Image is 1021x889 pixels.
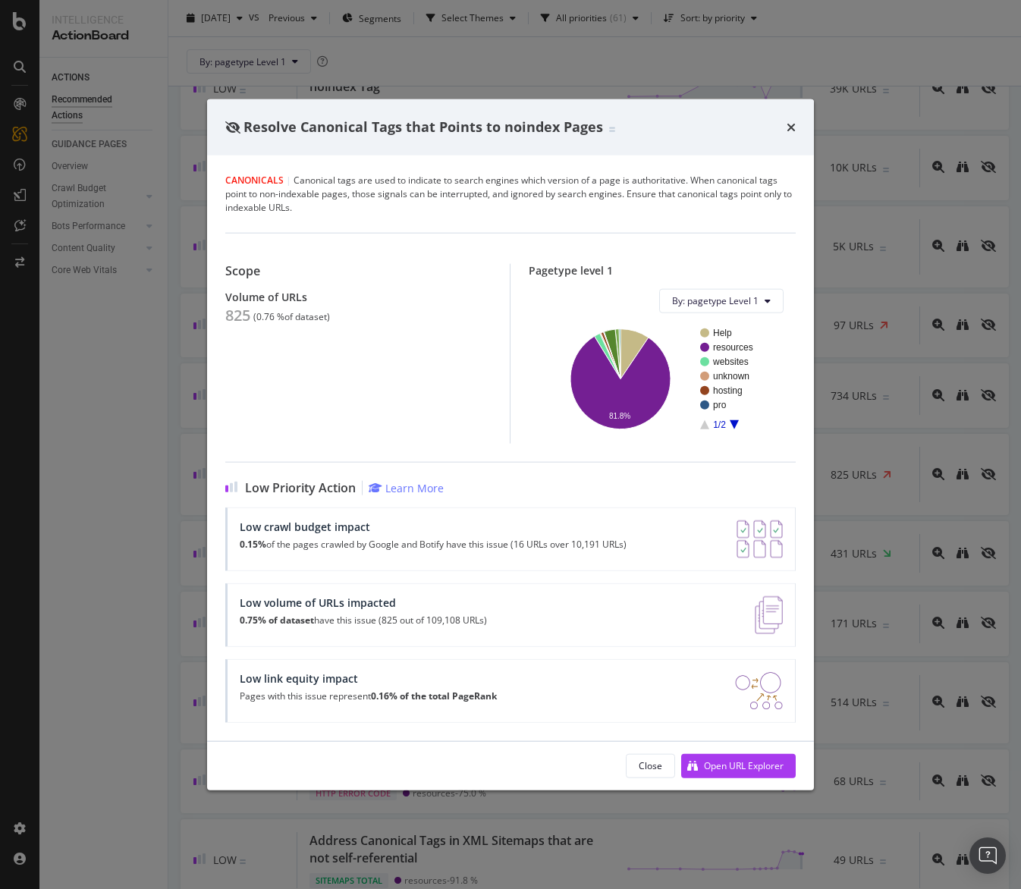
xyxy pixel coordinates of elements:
div: Canonical tags are used to indicate to search engines which version of a page is authoritative. W... [225,173,796,214]
div: eye-slash [225,121,240,134]
div: Scope [225,263,492,278]
div: Low volume of URLs impacted [240,595,487,608]
text: hosting [713,385,743,396]
text: 1/2 [713,419,726,430]
text: pro [713,400,727,410]
button: Open URL Explorer [681,753,796,777]
div: Open Intercom Messenger [969,837,1006,874]
button: Close [626,753,675,777]
div: Pagetype level 1 [529,263,796,276]
span: | [286,173,291,186]
div: 825 [225,306,250,324]
span: Canonicals [225,173,284,186]
div: Low crawl budget impact [240,520,627,532]
p: of the pages crawled by Google and Botify have this issue (16 URLs over 10,191 URLs) [240,539,627,549]
a: Learn More [369,480,444,495]
text: Help [713,328,732,338]
text: unknown [713,371,749,382]
span: By: pagetype Level 1 [672,294,759,307]
img: AY0oso9MOvYAAAAASUVORK5CYII= [737,520,783,558]
div: Low link equity impact [240,671,497,684]
div: times [787,118,796,137]
strong: 0.75% of dataset [240,613,314,626]
img: e5DMFwAAAABJRU5ErkJggg== [755,595,783,633]
div: ( 0.76 % of dataset ) [253,311,330,322]
span: Resolve Canonical Tags that Points to noindex Pages [243,118,603,136]
strong: 0.15% [240,537,266,550]
img: DDxVyA23.png [735,671,783,709]
p: Pages with this issue represent [240,690,497,701]
div: Volume of URLs [225,290,492,303]
text: resources [713,342,753,353]
text: 81.8% [609,412,630,420]
p: have this issue (825 out of 109,108 URLs) [240,614,487,625]
text: websites [712,357,749,367]
strong: 0.16% of the total PageRank [371,689,497,702]
span: Low Priority Action [245,480,356,495]
svg: A chart. [541,325,784,431]
div: Learn More [385,480,444,495]
button: By: pagetype Level 1 [659,288,784,313]
div: modal [207,99,814,790]
div: Close [639,759,662,772]
img: Equal [609,127,615,132]
div: Open URL Explorer [704,759,784,772]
